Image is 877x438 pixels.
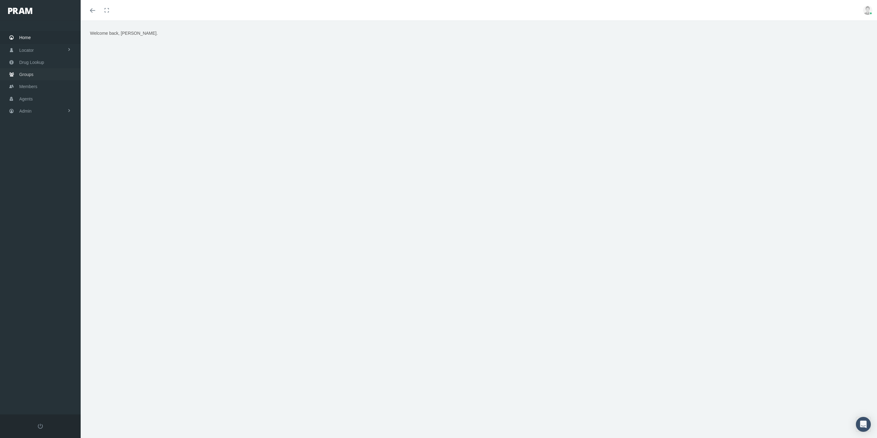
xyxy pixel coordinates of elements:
[863,6,872,15] img: user-placeholder.jpg
[19,105,32,117] span: Admin
[19,93,33,105] span: Agents
[90,31,158,36] span: Welcome back, [PERSON_NAME].
[19,81,37,92] span: Members
[856,417,871,432] div: Open Intercom Messenger
[19,44,34,56] span: Locator
[19,69,34,80] span: Groups
[19,32,31,43] span: Home
[8,8,32,14] img: PRAM_20_x_78.png
[19,56,44,68] span: Drug Lookup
